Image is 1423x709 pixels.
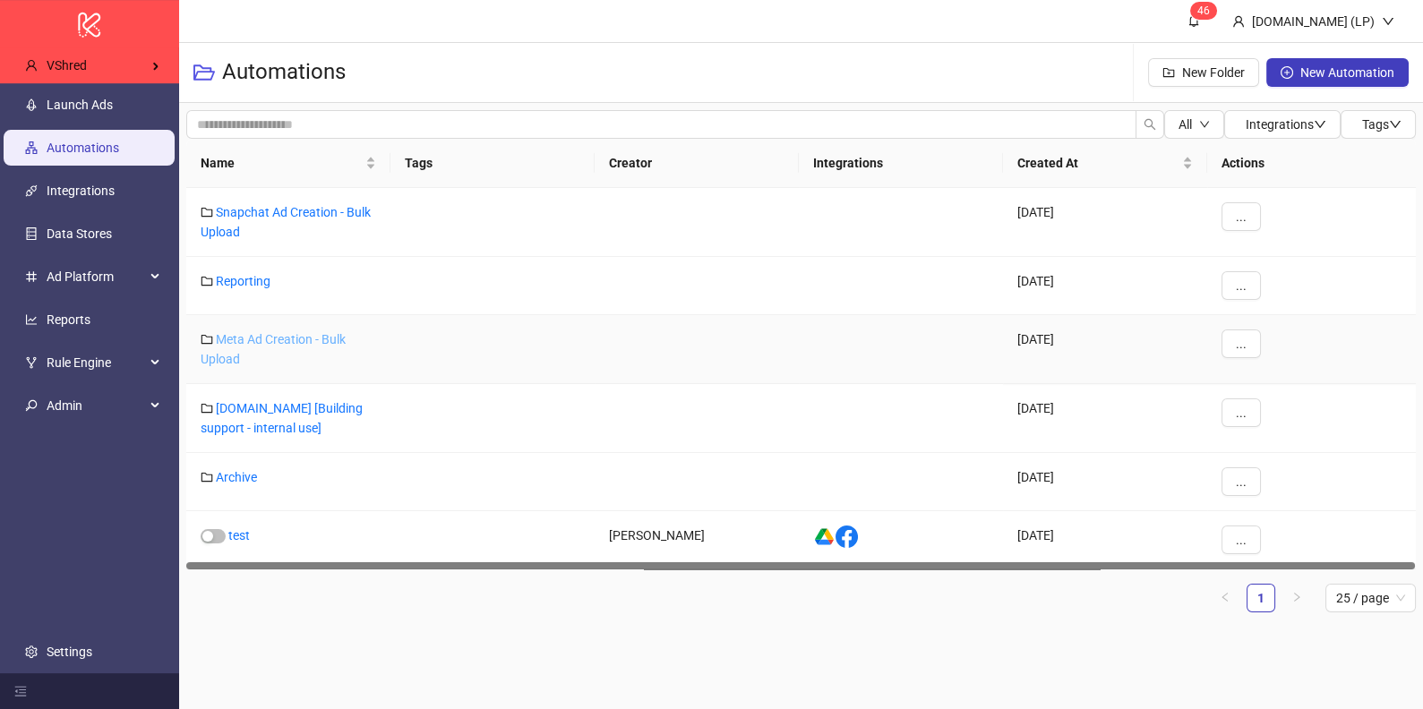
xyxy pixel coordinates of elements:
[1003,384,1207,453] div: [DATE]
[1003,315,1207,384] div: [DATE]
[1236,278,1247,293] span: ...
[201,275,213,287] span: folder
[799,139,1003,188] th: Integrations
[1222,329,1261,358] button: ...
[595,139,799,188] th: Creator
[1179,117,1192,132] span: All
[25,59,38,72] span: user
[1017,153,1179,173] span: Created At
[1207,139,1416,188] th: Actions
[216,470,257,484] a: Archive
[47,184,115,198] a: Integrations
[1211,584,1239,612] li: Previous Page
[47,226,112,241] a: Data Stores
[1190,2,1217,20] sup: 46
[1266,58,1409,87] button: New Automation
[47,345,145,380] span: Rule Engine
[193,62,215,83] span: folder-open
[47,259,145,295] span: Ad Platform
[1003,511,1207,569] div: [DATE]
[1003,453,1207,511] div: [DATE]
[1182,65,1245,80] span: New Folder
[1222,525,1261,554] button: ...
[186,139,390,188] th: Name
[1148,58,1259,87] button: New Folder
[1236,337,1247,351] span: ...
[1144,118,1156,131] span: search
[47,312,90,327] a: Reports
[1382,15,1394,28] span: down
[1236,209,1247,224] span: ...
[1222,398,1261,427] button: ...
[1003,188,1207,257] div: [DATE]
[201,401,363,435] a: [DOMAIN_NAME] [Building support - internal use]
[1236,474,1247,489] span: ...
[390,139,595,188] th: Tags
[1291,592,1302,602] span: right
[1247,585,1274,611] a: 1
[201,402,213,414] span: folder
[1222,202,1261,231] button: ...
[1003,139,1207,188] th: Created At
[201,153,362,173] span: Name
[1300,65,1394,80] span: New Automation
[1232,15,1245,28] span: user
[1245,12,1382,31] div: [DOMAIN_NAME] (LP)
[1236,533,1247,547] span: ...
[1282,584,1311,612] button: right
[47,645,92,659] a: Settings
[47,58,87,73] span: VShred
[1341,110,1416,139] button: Tagsdown
[1199,119,1210,130] span: down
[1204,4,1210,17] span: 6
[1187,14,1200,27] span: bell
[25,399,38,412] span: key
[216,274,270,288] a: Reporting
[1246,117,1326,132] span: Integrations
[228,528,250,542] a: test
[47,388,145,423] span: Admin
[14,685,27,697] span: menu-fold
[1003,257,1207,315] div: [DATE]
[595,511,799,569] div: [PERSON_NAME]
[1222,467,1261,496] button: ...
[201,333,213,346] span: folder
[47,98,113,112] a: Launch Ads
[1211,584,1239,612] button: left
[1220,592,1230,602] span: left
[201,471,213,483] span: folder
[1282,584,1311,612] li: Next Page
[1389,118,1402,131] span: down
[1164,110,1224,139] button: Alldown
[1362,117,1402,132] span: Tags
[1247,584,1275,612] li: 1
[25,356,38,369] span: fork
[25,270,38,283] span: number
[1336,585,1405,611] span: 25 / page
[1325,584,1416,612] div: Page Size
[1224,110,1341,139] button: Integrationsdown
[222,58,346,87] h3: Automations
[1162,66,1175,79] span: folder-add
[1236,406,1247,420] span: ...
[201,206,213,218] span: folder
[1314,118,1326,131] span: down
[201,332,346,366] a: Meta Ad Creation - Bulk Upload
[1222,271,1261,300] button: ...
[47,141,119,155] a: Automations
[1197,4,1204,17] span: 4
[1281,66,1293,79] span: plus-circle
[201,205,371,239] a: Snapchat Ad Creation - Bulk Upload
